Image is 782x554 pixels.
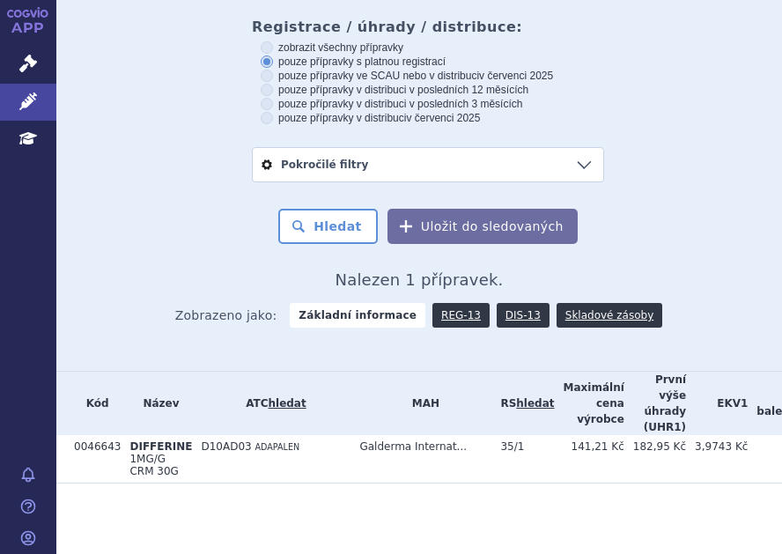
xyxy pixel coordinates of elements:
label: pouze přípravky s platnou registrací [261,55,595,69]
span: Nalezen 1 přípravek. [336,270,504,289]
span: v červenci 2025 [479,70,553,82]
span: 1MG/G CRM 30G [129,453,178,477]
td: Galderma Internat... [350,435,491,484]
th: MAH [350,372,491,435]
span: DIFFERINE [129,440,192,453]
strong: Základní informace [290,303,425,328]
button: Hledat [278,209,378,244]
span: ADAPALEN [255,442,299,452]
th: RS [491,372,554,435]
span: D10AD03 [201,440,251,453]
a: hledat [516,397,554,410]
th: Kód [65,372,121,435]
a: REG-13 [432,303,490,328]
span: 35/1 [500,440,524,453]
th: EKV1 [686,372,748,435]
label: pouze přípravky v distribuci v posledních 12 měsících [261,83,595,97]
span: Zobrazeno jako: [175,303,277,328]
label: zobrazit všechny přípravky [261,41,595,55]
button: Uložit do sledovaných [387,209,578,244]
a: Skladové zásoby [557,303,662,328]
a: hledat [268,397,306,410]
span: v červenci 2025 [406,112,480,124]
th: Název [121,372,192,435]
th: První výše úhrady (UHR1) [624,372,686,435]
th: ATC [192,372,350,435]
td: 3,9743 Kč [686,435,748,484]
td: 0046643 [65,435,121,484]
label: pouze přípravky v distribuci [261,111,595,125]
h3: Registrace / úhrady / distribuce: [252,18,604,35]
td: 182,95 Kč [624,435,686,484]
th: Maximální cena výrobce [555,372,624,435]
a: Pokročilé filtry [253,148,603,181]
label: pouze přípravky v distribuci v posledních 3 měsících [261,97,595,111]
td: 141,21 Kč [555,435,624,484]
a: DIS-13 [497,303,550,328]
label: pouze přípravky ve SCAU nebo v distribuci [261,69,595,83]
